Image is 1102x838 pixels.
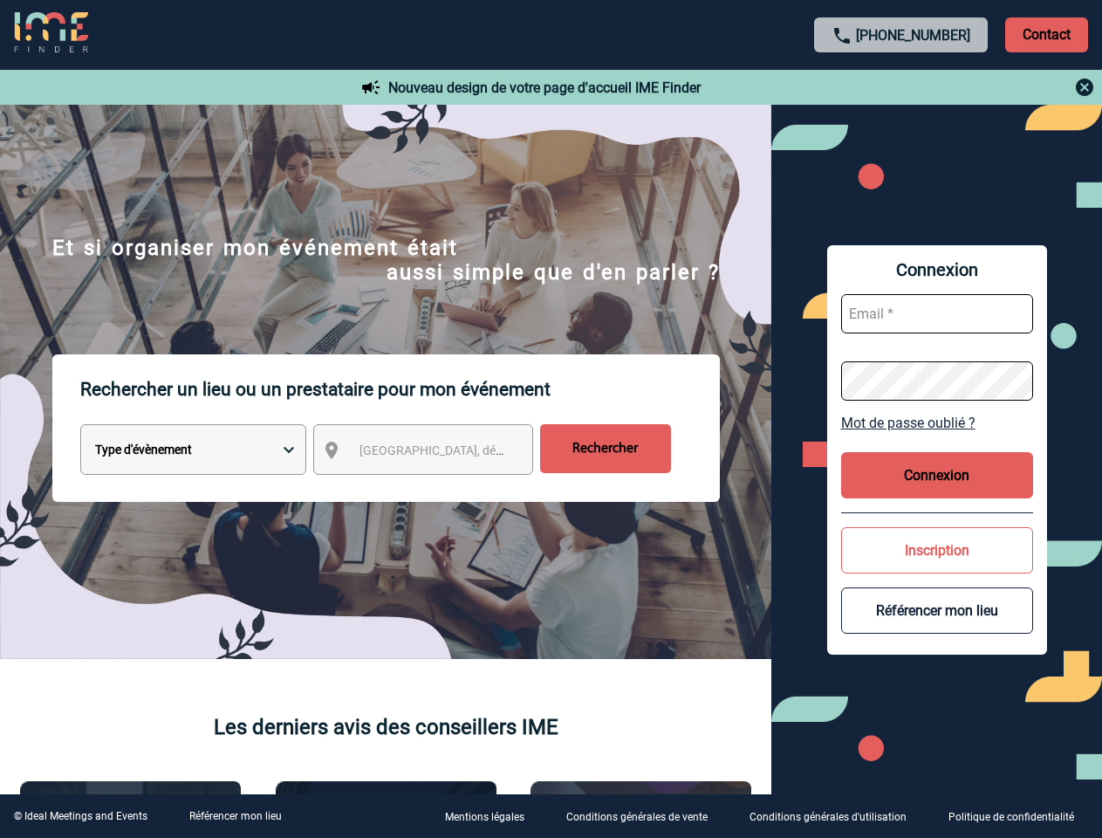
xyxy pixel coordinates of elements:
[540,424,671,473] input: Rechercher
[948,812,1074,824] p: Politique de confidentialité
[841,259,1033,280] span: Connexion
[841,294,1033,333] input: Email *
[749,812,907,824] p: Conditions générales d'utilisation
[841,452,1033,498] button: Connexion
[1005,17,1088,52] p: Contact
[841,415,1033,431] a: Mot de passe oublié ?
[736,808,934,825] a: Conditions générales d'utilisation
[359,443,602,457] span: [GEOGRAPHIC_DATA], département, région...
[934,808,1102,825] a: Politique de confidentialité
[841,527,1033,574] button: Inscription
[14,810,147,822] div: © Ideal Meetings and Events
[445,812,524,824] p: Mentions légales
[566,812,708,824] p: Conditions générales de vente
[856,27,970,44] a: [PHONE_NUMBER]
[189,810,282,822] a: Référencer mon lieu
[832,25,852,46] img: call-24-px.png
[841,587,1033,634] button: Référencer mon lieu
[552,808,736,825] a: Conditions générales de vente
[431,808,552,825] a: Mentions légales
[80,354,720,424] p: Rechercher un lieu ou un prestataire pour mon événement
